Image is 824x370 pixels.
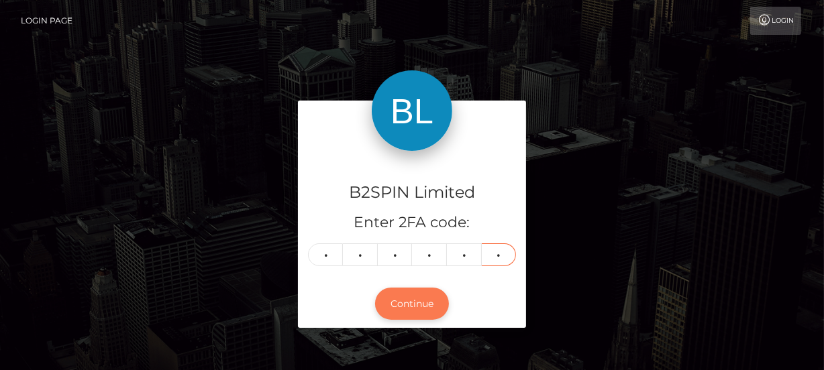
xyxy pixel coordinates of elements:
[308,212,516,233] h5: Enter 2FA code:
[750,7,801,35] a: Login
[372,70,452,151] img: B2SPIN Limited
[21,7,72,35] a: Login Page
[375,288,449,320] button: Continue
[308,181,516,204] h4: B2SPIN Limited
